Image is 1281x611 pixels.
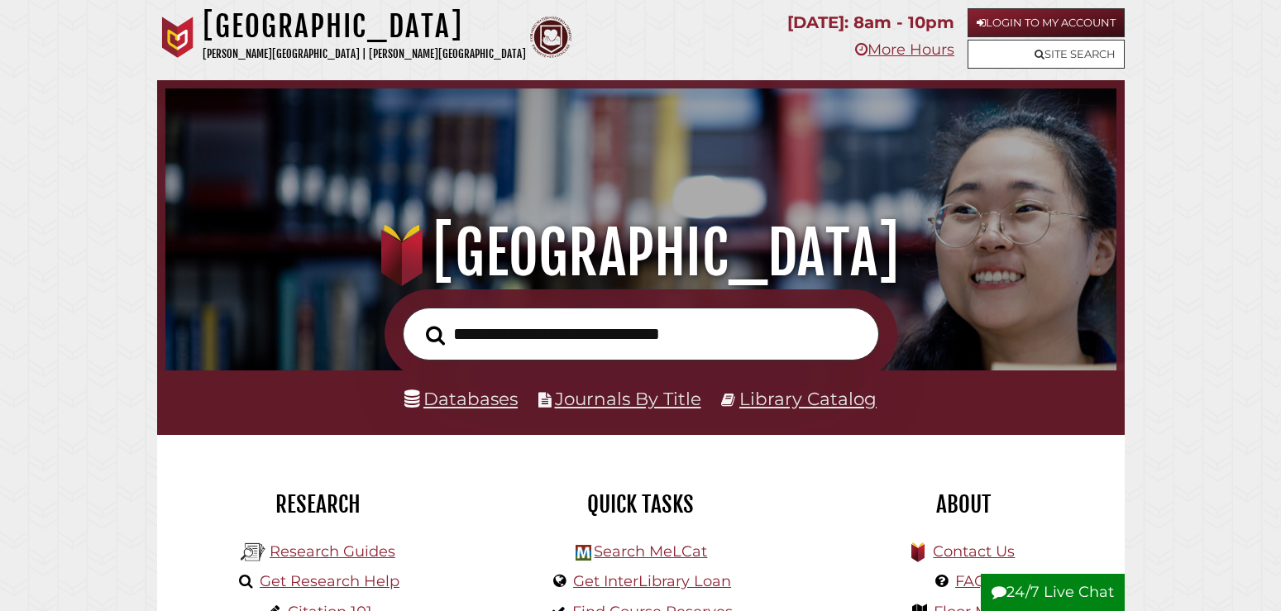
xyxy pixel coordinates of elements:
a: Get InterLibrary Loan [573,572,731,590]
img: Calvin University [157,17,198,58]
a: FAQs [955,572,994,590]
img: Hekman Library Logo [241,540,265,565]
a: Library Catalog [739,388,877,409]
a: Research Guides [270,542,395,561]
a: Login to My Account [968,8,1125,37]
h1: [GEOGRAPHIC_DATA] [184,217,1097,289]
p: [PERSON_NAME][GEOGRAPHIC_DATA] | [PERSON_NAME][GEOGRAPHIC_DATA] [203,45,526,64]
a: More Hours [855,41,954,59]
p: [DATE]: 8am - 10pm [787,8,954,37]
i: Search [426,326,445,346]
a: Search MeLCat [594,542,707,561]
img: Hekman Library Logo [576,545,591,561]
a: Databases [404,388,518,409]
button: Search [418,321,453,350]
a: Get Research Help [260,572,399,590]
a: Journals By Title [555,388,701,409]
h2: Quick Tasks [492,490,790,518]
h2: Research [170,490,467,518]
a: Contact Us [933,542,1015,561]
h2: About [815,490,1112,518]
a: Site Search [968,40,1125,69]
img: Calvin Theological Seminary [530,17,571,58]
h1: [GEOGRAPHIC_DATA] [203,8,526,45]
